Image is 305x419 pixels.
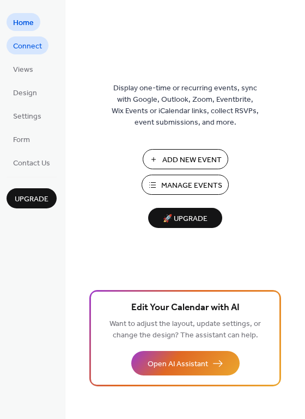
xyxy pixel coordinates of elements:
button: Upgrade [7,188,57,208]
span: Manage Events [161,180,222,192]
a: Form [7,130,36,148]
span: Views [13,64,33,76]
a: Contact Us [7,153,57,171]
span: Display one-time or recurring events, sync with Google, Outlook, Zoom, Eventbrite, Wix Events or ... [112,83,259,128]
span: 🚀 Upgrade [155,212,216,226]
span: Add New Event [162,155,222,166]
a: Connect [7,36,48,54]
button: Add New Event [143,149,228,169]
span: Settings [13,111,41,122]
button: 🚀 Upgrade [148,208,222,228]
span: Connect [13,41,42,52]
a: Views [7,60,40,78]
span: Design [13,88,37,99]
a: Settings [7,107,48,125]
a: Design [7,83,44,101]
span: Home [13,17,34,29]
span: Contact Us [13,158,50,169]
button: Open AI Assistant [131,351,240,375]
span: Edit Your Calendar with AI [131,300,240,316]
a: Home [7,13,40,31]
span: Form [13,134,30,146]
button: Manage Events [142,175,229,195]
span: Open AI Assistant [148,359,208,370]
span: Want to adjust the layout, update settings, or change the design? The assistant can help. [109,317,261,343]
span: Upgrade [15,194,48,205]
